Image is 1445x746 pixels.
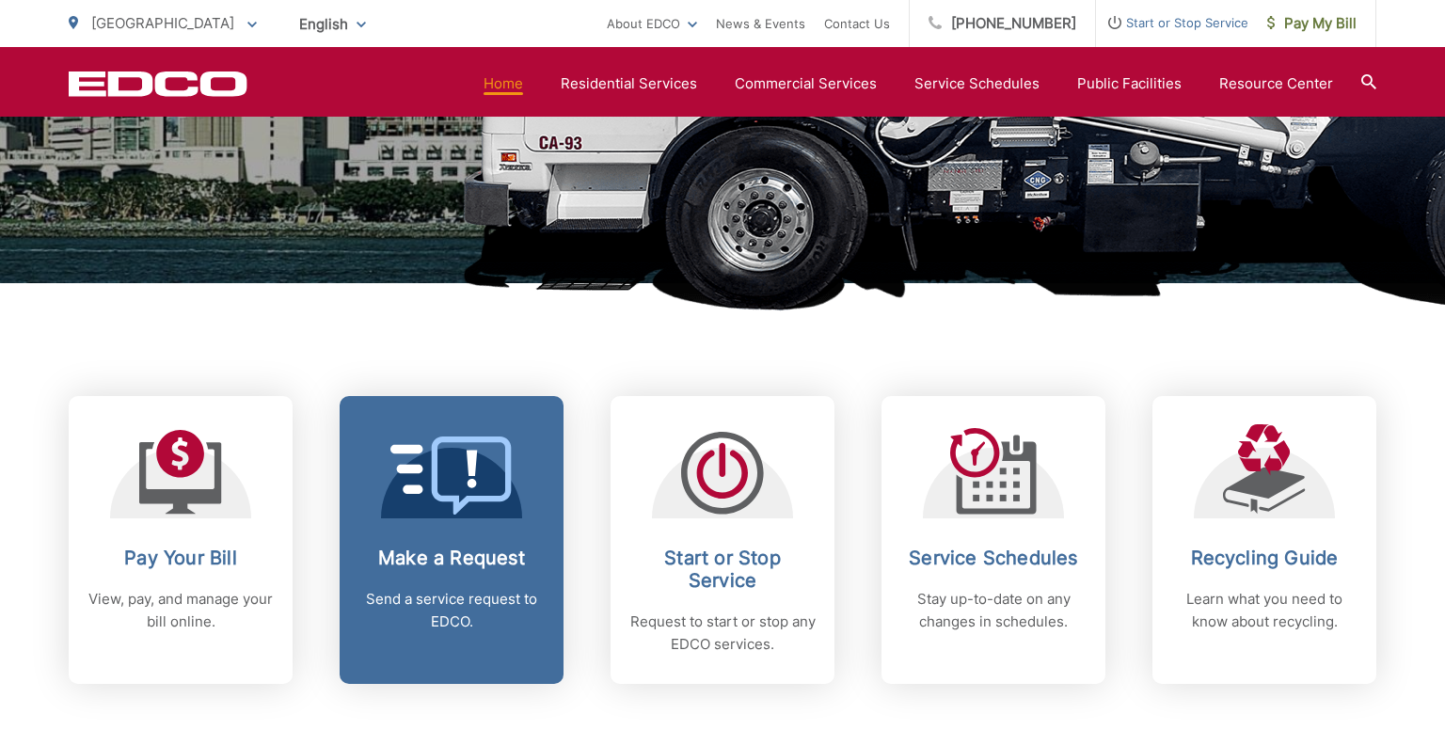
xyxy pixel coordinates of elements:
[87,547,274,569] h2: Pay Your Bill
[1171,588,1358,633] p: Learn what you need to know about recycling.
[69,71,247,97] a: EDCD logo. Return to the homepage.
[484,72,523,95] a: Home
[1219,72,1333,95] a: Resource Center
[824,12,890,35] a: Contact Us
[607,12,697,35] a: About EDCO
[1077,72,1182,95] a: Public Facilities
[285,8,380,40] span: English
[716,12,805,35] a: News & Events
[900,547,1087,569] h2: Service Schedules
[881,396,1105,684] a: Service Schedules Stay up-to-date on any changes in schedules.
[69,396,293,684] a: Pay Your Bill View, pay, and manage your bill online.
[91,14,234,32] span: [GEOGRAPHIC_DATA]
[87,588,274,633] p: View, pay, and manage your bill online.
[900,588,1087,633] p: Stay up-to-date on any changes in schedules.
[561,72,697,95] a: Residential Services
[1267,12,1357,35] span: Pay My Bill
[1171,547,1358,569] h2: Recycling Guide
[358,588,545,633] p: Send a service request to EDCO.
[735,72,877,95] a: Commercial Services
[629,611,816,656] p: Request to start or stop any EDCO services.
[358,547,545,569] h2: Make a Request
[1152,396,1376,684] a: Recycling Guide Learn what you need to know about recycling.
[914,72,1040,95] a: Service Schedules
[629,547,816,592] h2: Start or Stop Service
[340,396,564,684] a: Make a Request Send a service request to EDCO.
